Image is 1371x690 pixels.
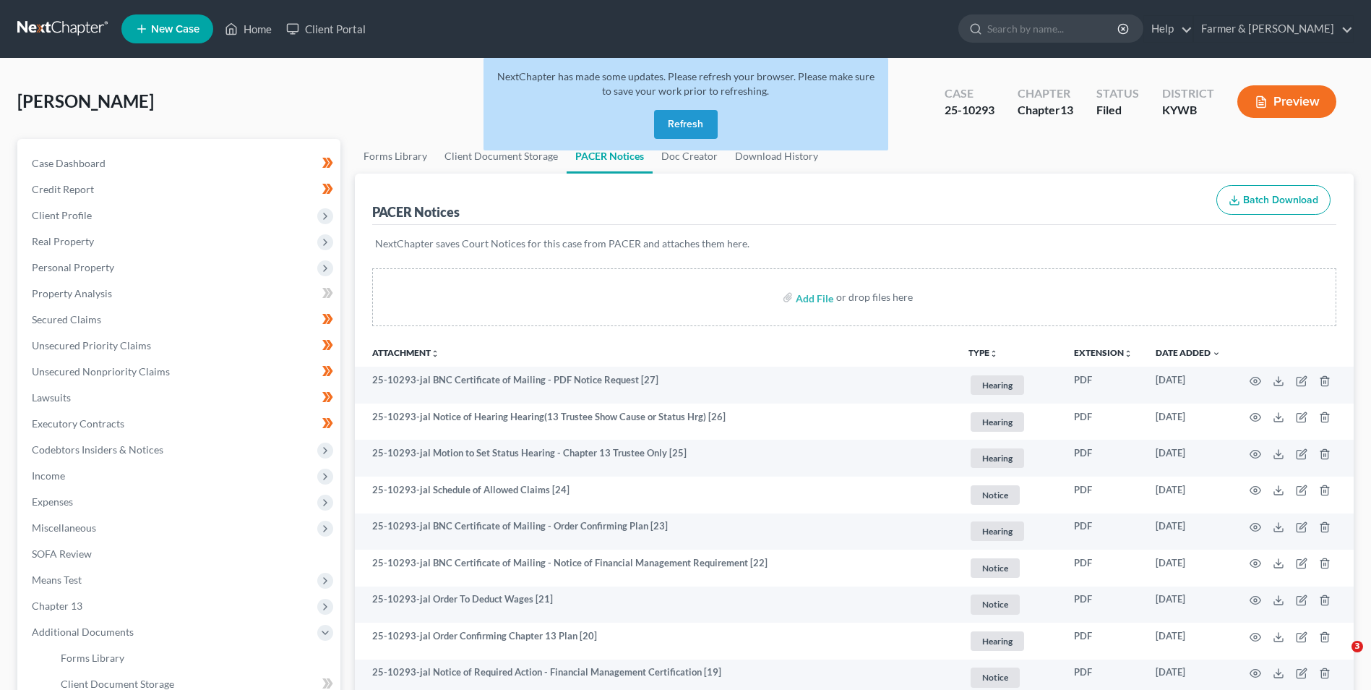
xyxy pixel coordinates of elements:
[1144,514,1232,550] td: [DATE]
[436,139,567,174] a: Client Document Storage
[32,548,92,560] span: SOFA Review
[968,556,1051,580] a: Notice
[32,183,94,195] span: Credit Report
[1062,587,1144,623] td: PDF
[968,410,1051,434] a: Hearing
[1212,349,1221,358] i: expand_more
[32,339,151,352] span: Unsecured Priority Claims
[32,235,94,247] span: Real Property
[945,102,994,119] div: 25-10293
[945,85,994,102] div: Case
[971,375,1024,395] span: Hearing
[1060,103,1073,116] span: 13
[1144,440,1232,477] td: [DATE]
[355,550,957,587] td: 25-10293-jal BNC Certificate of Mailing - Notice of Financial Management Requirement [22]
[1096,85,1139,102] div: Status
[32,391,71,404] span: Lawsuits
[1062,367,1144,404] td: PDF
[355,623,957,660] td: 25-10293-jal Order Confirming Chapter 13 Plan [20]
[1144,477,1232,514] td: [DATE]
[1162,102,1214,119] div: KYWB
[971,448,1024,468] span: Hearing
[61,678,174,690] span: Client Document Storage
[1062,477,1144,514] td: PDF
[32,313,101,325] span: Secured Claims
[49,645,340,671] a: Forms Library
[971,521,1024,541] span: Hearing
[971,485,1020,505] span: Notice
[20,359,340,385] a: Unsecured Nonpriority Claims
[1074,347,1133,358] a: Extensionunfold_more
[355,367,957,404] td: 25-10293-jal BNC Certificate of Mailing - PDF Notice Request [27]
[968,483,1051,507] a: Notice
[32,495,73,508] span: Expenses
[1124,349,1133,358] i: unfold_more
[20,307,340,333] a: Secured Claims
[987,15,1119,42] input: Search by name...
[968,446,1051,470] a: Hearing
[1243,194,1318,206] span: Batch Download
[1018,102,1073,119] div: Chapter
[218,16,279,42] a: Home
[20,385,340,411] a: Lawsuits
[355,587,957,623] td: 25-10293-jal Order To Deduct Wages [21]
[1194,16,1353,42] a: Farmer & [PERSON_NAME]
[968,592,1051,616] a: Notice
[355,139,436,174] a: Forms Library
[1144,16,1192,42] a: Help
[654,110,718,139] button: Refresh
[968,665,1051,689] a: Notice
[151,24,199,35] span: New Case
[989,349,998,358] i: unfold_more
[32,469,65,482] span: Income
[1144,587,1232,623] td: [DATE]
[1216,185,1331,216] button: Batch Download
[1018,85,1073,102] div: Chapter
[355,440,957,477] td: 25-10293-jal Motion to Set Status Hearing - Chapter 13 Trustee Only [25]
[1062,440,1144,477] td: PDF
[355,514,957,550] td: 25-10293-jal BNC Certificate of Mailing - Order Confirming Plan [23]
[431,349,439,358] i: unfold_more
[32,209,92,221] span: Client Profile
[355,477,957,514] td: 25-10293-jal Schedule of Allowed Claims [24]
[971,631,1024,651] span: Hearing
[32,261,114,273] span: Personal Property
[20,541,340,567] a: SOFA Review
[32,365,170,378] span: Unsecured Nonpriority Claims
[372,347,439,358] a: Attachmentunfold_more
[1144,550,1232,587] td: [DATE]
[971,412,1024,432] span: Hearing
[1156,347,1221,358] a: Date Added expand_more
[1162,85,1214,102] div: District
[20,411,340,437] a: Executory Contracts
[971,595,1020,614] span: Notice
[32,626,134,638] span: Additional Documents
[971,558,1020,578] span: Notice
[32,157,106,169] span: Case Dashboard
[968,373,1051,397] a: Hearing
[968,519,1051,543] a: Hearing
[1322,641,1357,676] iframe: Intercom live chat
[1237,85,1336,118] button: Preview
[20,333,340,359] a: Unsecured Priority Claims
[836,290,913,304] div: or drop files here
[32,443,163,456] span: Codebtors Insiders & Notices
[375,237,1333,251] p: NextChapter saves Court Notices for this case from PACER and attaches them here.
[1062,623,1144,660] td: PDF
[1062,550,1144,587] td: PDF
[32,574,82,586] span: Means Test
[20,281,340,307] a: Property Analysis
[20,150,340,176] a: Case Dashboard
[32,287,112,299] span: Property Analysis
[279,16,373,42] a: Client Portal
[20,176,340,203] a: Credit Report
[17,90,154,111] span: [PERSON_NAME]
[1096,102,1139,119] div: Filed
[968,629,1051,653] a: Hearing
[497,70,874,97] span: NextChapter has made some updates. Please refresh your browser. Please make sure to save your wor...
[32,600,82,612] span: Chapter 13
[355,404,957,440] td: 25-10293-jal Notice of Hearing Hearing(13 Trustee Show Cause or Status Hrg) [26]
[61,652,124,664] span: Forms Library
[1062,514,1144,550] td: PDF
[1144,367,1232,404] td: [DATE]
